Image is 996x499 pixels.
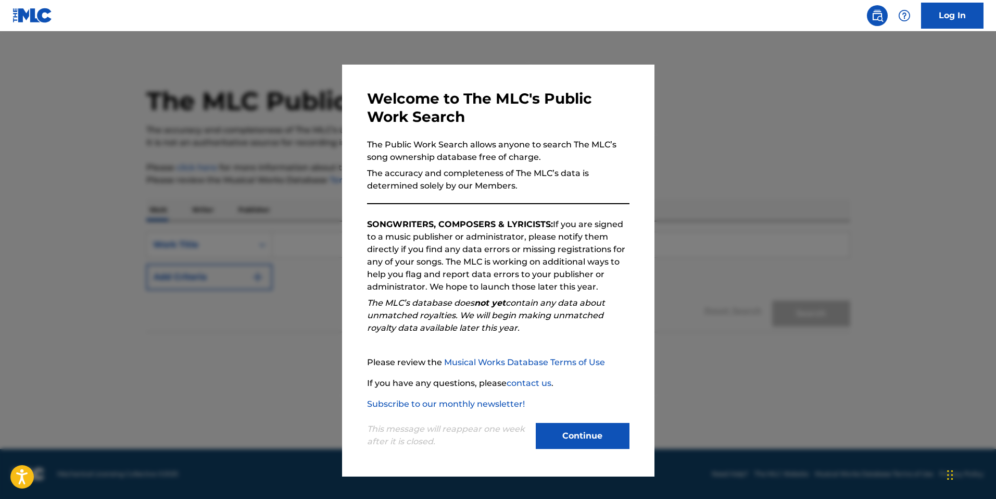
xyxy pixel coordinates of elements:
[921,3,984,29] a: Log In
[947,459,953,491] div: Drag
[871,9,884,22] img: search
[367,90,629,126] h3: Welcome to The MLC's Public Work Search
[367,139,629,164] p: The Public Work Search allows anyone to search The MLC’s song ownership database free of charge.
[894,5,915,26] div: Help
[367,219,553,229] strong: SONGWRITERS, COMPOSERS & LYRICISTS:
[367,167,629,192] p: The accuracy and completeness of The MLC’s data is determined solely by our Members.
[536,423,629,449] button: Continue
[367,356,629,369] p: Please review the
[367,298,605,333] em: The MLC’s database does contain any data about unmatched royalties. We will begin making unmatche...
[867,5,888,26] a: Public Search
[367,399,525,409] a: Subscribe to our monthly newsletter!
[367,218,629,293] p: If you are signed to a music publisher or administrator, please notify them directly if you find ...
[944,449,996,499] iframe: Chat Widget
[898,9,911,22] img: help
[444,357,605,367] a: Musical Works Database Terms of Use
[507,378,551,388] a: contact us
[12,8,53,23] img: MLC Logo
[367,423,529,448] p: This message will reappear one week after it is closed.
[367,377,629,390] p: If you have any questions, please .
[474,298,506,308] strong: not yet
